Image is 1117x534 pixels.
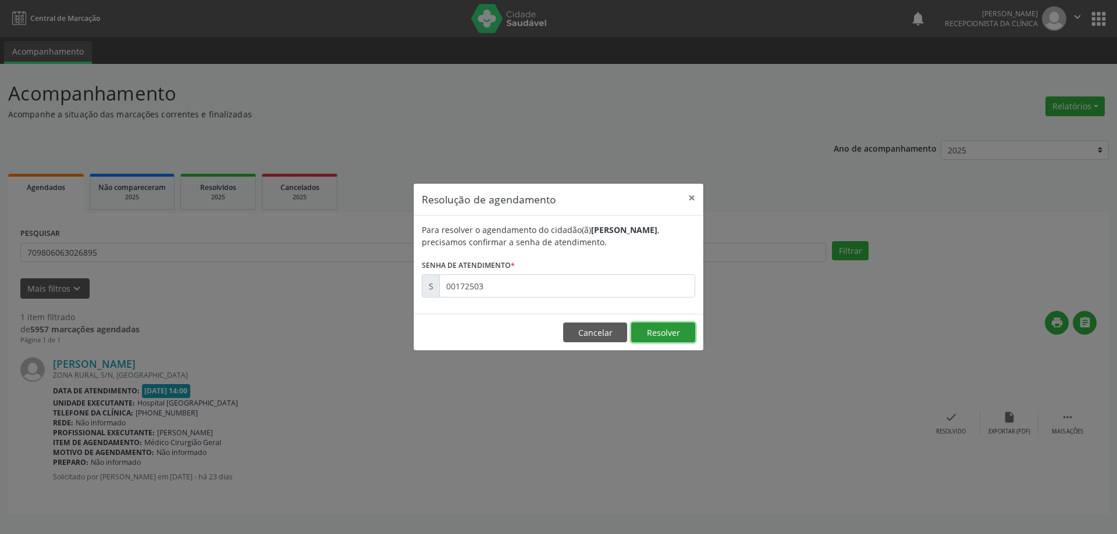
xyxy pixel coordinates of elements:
button: Resolver [631,322,695,342]
h5: Resolução de agendamento [422,192,556,207]
button: Cancelar [563,322,627,342]
div: Para resolver o agendamento do cidadão(ã) , precisamos confirmar a senha de atendimento. [422,224,695,248]
b: [PERSON_NAME] [591,224,657,235]
button: Close [680,184,703,212]
div: S [422,274,440,298]
label: Senha de atendimento [422,256,515,274]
